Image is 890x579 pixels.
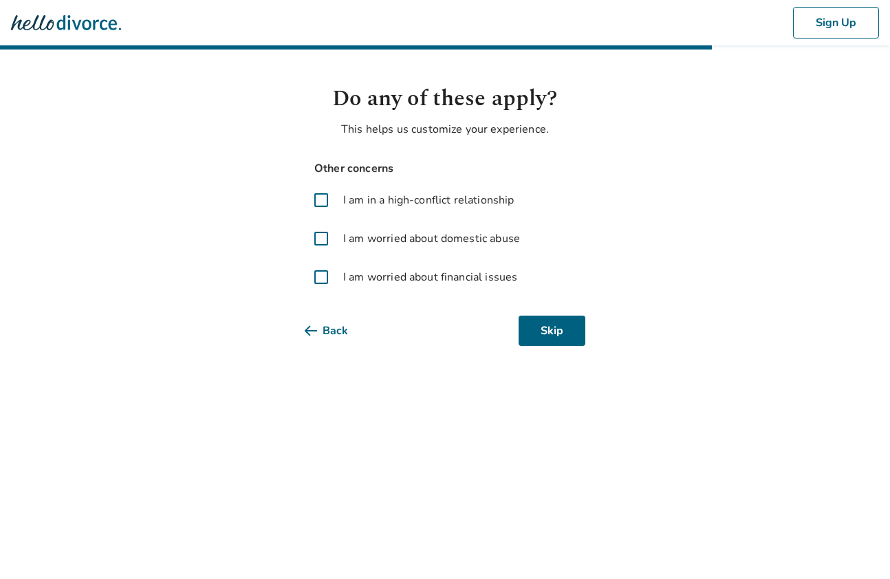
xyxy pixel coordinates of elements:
[519,316,585,346] button: Skip
[793,7,879,39] button: Sign Up
[821,513,890,579] iframe: Chat Widget
[343,269,517,285] span: I am worried about financial issues
[305,83,585,116] h1: Do any of these apply?
[11,9,121,36] img: Hello Divorce Logo
[343,192,514,208] span: I am in a high-conflict relationship
[305,121,585,138] p: This helps us customize your experience.
[305,316,370,346] button: Back
[305,160,585,178] span: Other concerns
[343,230,520,247] span: I am worried about domestic abuse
